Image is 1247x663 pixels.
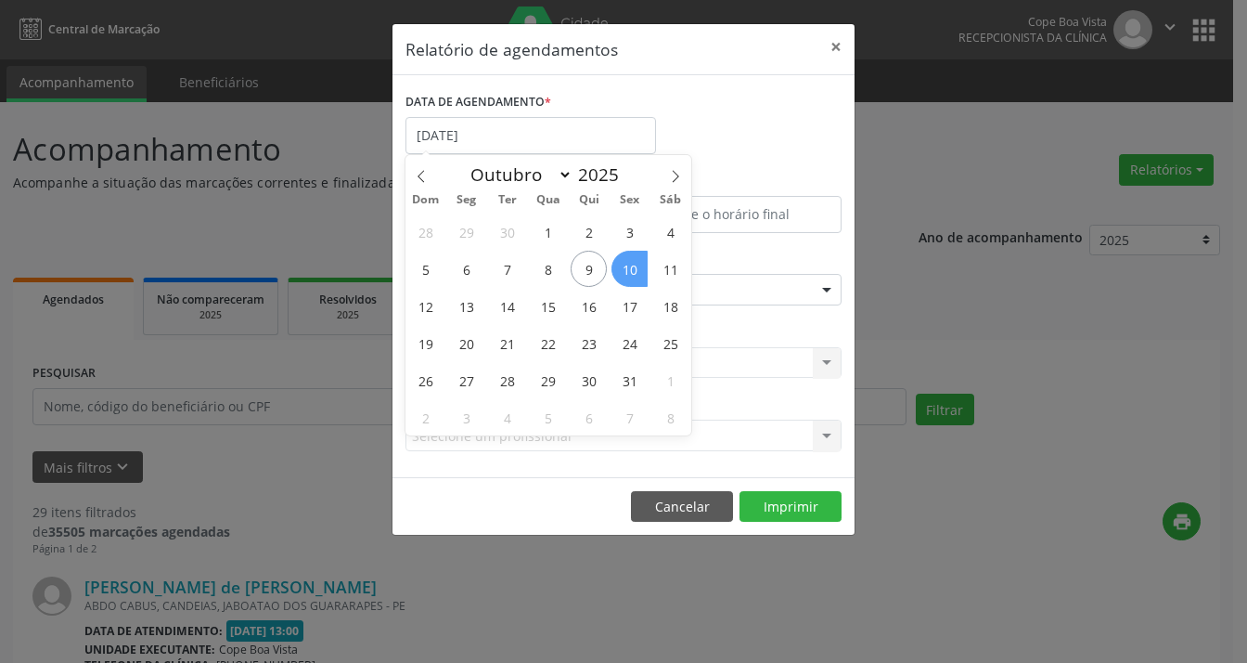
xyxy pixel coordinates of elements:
[739,491,842,523] button: Imprimir
[571,214,607,250] span: Outubro 2, 2025
[652,214,688,250] span: Outubro 4, 2025
[407,399,444,435] span: Novembro 2, 2025
[489,399,525,435] span: Novembro 4, 2025
[530,288,566,324] span: Outubro 15, 2025
[817,24,855,70] button: Close
[405,37,618,61] h5: Relatório de agendamentos
[652,325,688,361] span: Outubro 25, 2025
[611,399,648,435] span: Novembro 7, 2025
[530,325,566,361] span: Outubro 22, 2025
[530,362,566,398] span: Outubro 29, 2025
[530,399,566,435] span: Novembro 5, 2025
[407,214,444,250] span: Setembro 28, 2025
[405,117,656,154] input: Selecione uma data ou intervalo
[652,251,688,287] span: Outubro 11, 2025
[530,214,566,250] span: Outubro 1, 2025
[530,251,566,287] span: Outubro 8, 2025
[407,325,444,361] span: Outubro 19, 2025
[405,88,551,117] label: DATA DE AGENDAMENTO
[407,288,444,324] span: Outubro 12, 2025
[489,288,525,324] span: Outubro 14, 2025
[652,288,688,324] span: Outubro 18, 2025
[571,399,607,435] span: Novembro 6, 2025
[489,214,525,250] span: Setembro 30, 2025
[650,194,691,206] span: Sáb
[571,288,607,324] span: Outubro 16, 2025
[611,362,648,398] span: Outubro 31, 2025
[448,362,484,398] span: Outubro 27, 2025
[448,325,484,361] span: Outubro 20, 2025
[572,162,634,187] input: Year
[611,214,648,250] span: Outubro 3, 2025
[448,288,484,324] span: Outubro 13, 2025
[487,194,528,206] span: Ter
[407,362,444,398] span: Outubro 26, 2025
[407,251,444,287] span: Outubro 5, 2025
[571,325,607,361] span: Outubro 23, 2025
[489,362,525,398] span: Outubro 28, 2025
[448,214,484,250] span: Setembro 29, 2025
[489,251,525,287] span: Outubro 7, 2025
[569,194,610,206] span: Qui
[571,362,607,398] span: Outubro 30, 2025
[446,194,487,206] span: Seg
[611,325,648,361] span: Outubro 24, 2025
[631,491,733,523] button: Cancelar
[462,162,573,188] select: Month
[528,194,569,206] span: Qua
[611,251,648,287] span: Outubro 10, 2025
[628,196,842,233] input: Selecione o horário final
[652,399,688,435] span: Novembro 8, 2025
[448,399,484,435] span: Novembro 3, 2025
[611,288,648,324] span: Outubro 17, 2025
[628,167,842,196] label: ATÉ
[571,251,607,287] span: Outubro 9, 2025
[489,325,525,361] span: Outubro 21, 2025
[448,251,484,287] span: Outubro 6, 2025
[405,194,446,206] span: Dom
[610,194,650,206] span: Sex
[652,362,688,398] span: Novembro 1, 2025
